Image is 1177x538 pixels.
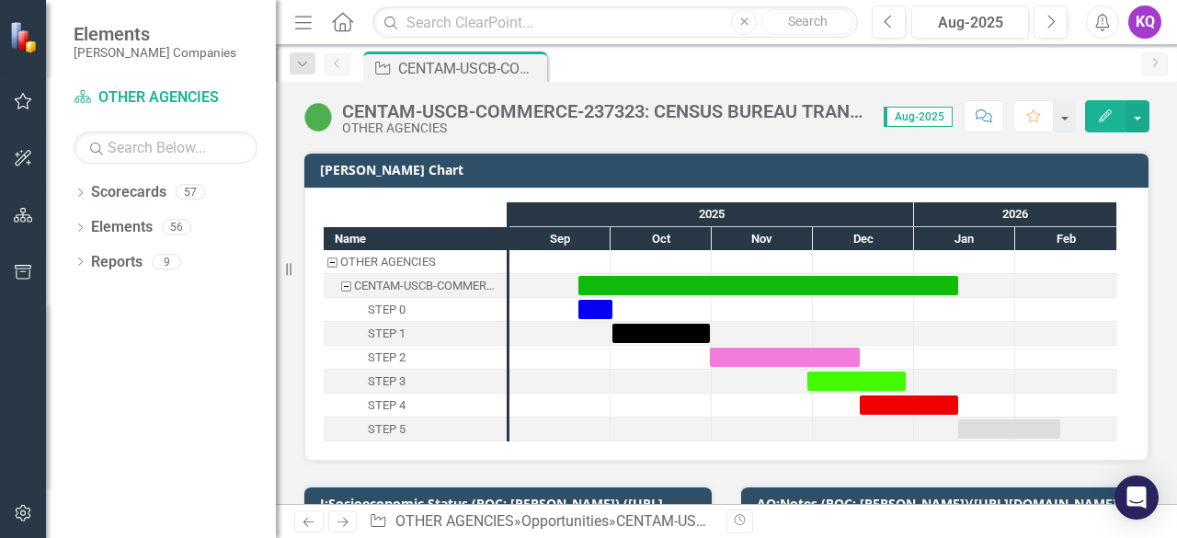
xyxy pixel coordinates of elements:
button: KQ [1128,6,1161,39]
h3: I:Socioeconomic Status (POC: [PERSON_NAME]) ([URL][DOMAIN_NAME]) [320,497,703,525]
div: STEP 5 [324,418,507,441]
div: 2026 [914,202,1117,226]
div: Task: Start date: 2025-10-31 End date: 2025-12-15 [710,348,860,367]
div: OTHER AGENCIES [324,250,507,274]
div: Aug-2025 [918,12,1023,34]
div: Task: Start date: 2025-11-29 End date: 2025-12-29 [324,370,507,394]
div: Jan [914,227,1015,251]
div: Sep [509,227,611,251]
a: Opportunities [521,512,609,530]
a: Scorecards [91,182,166,203]
div: Oct [611,227,712,251]
button: Aug-2025 [911,6,1029,39]
div: STEP 2 [368,346,406,370]
div: 2025 [509,202,914,226]
img: Active [303,102,333,132]
button: Search [761,9,853,35]
div: Task: Start date: 2025-09-21 End date: 2026-01-14 [578,276,958,295]
div: STEP 4 [368,394,406,418]
div: STEP 4 [324,394,507,418]
input: Search Below... [74,132,257,164]
div: Task: Start date: 2026-01-14 End date: 2026-02-13 [324,418,507,441]
div: Task: Start date: 2025-12-15 End date: 2026-01-14 [860,395,958,415]
div: STEP 5 [368,418,406,441]
span: Aug-2025 [884,107,953,127]
div: STEP 1 [368,322,406,346]
h3: [PERSON_NAME] Chart [320,163,1139,177]
div: CENTAM-USCB-COMMERCE-237323: CENSUS BUREAU TRANSFORMATION APPLICATION MODERNIZATION (CENTAM) SEPT... [324,274,507,298]
div: 9 [152,254,181,269]
a: OTHER AGENCIES [74,87,257,109]
div: Task: Start date: 2025-11-29 End date: 2025-12-29 [807,372,906,391]
div: STEP 3 [324,370,507,394]
a: Elements [91,217,153,238]
div: Task: Start date: 2026-01-14 End date: 2026-02-13 [958,419,1060,439]
div: OTHER AGENCIES [340,250,436,274]
div: 56 [162,220,191,235]
div: STEP 0 [324,298,507,322]
img: ClearPoint Strategy [9,20,41,52]
div: Task: Start date: 2025-10-01 End date: 2025-10-31 [324,322,507,346]
div: Dec [813,227,914,251]
div: Nov [712,227,813,251]
div: STEP 2 [324,346,507,370]
div: Task: Start date: 2025-09-21 End date: 2025-10-01 [324,298,507,322]
div: Open Intercom Messenger [1114,475,1159,520]
div: STEP 3 [368,370,406,394]
div: CENTAM-USCB-COMMERCE-237323: CENSUS BUREAU TRANSFORMATION APPLICATION MODERNIZATION (CENTAM) SEPT... [398,57,543,80]
div: STEP 1 [324,322,507,346]
div: Task: OTHER AGENCIES Start date: 2025-09-21 End date: 2025-09-22 [324,250,507,274]
h3: AQ:Notes (POC: [PERSON_NAME])([URL][DOMAIN_NAME]) [757,497,1139,510]
div: 57 [176,185,205,200]
div: Task: Start date: 2025-09-21 End date: 2025-10-01 [578,300,612,319]
div: » » [369,511,713,532]
div: Task: Start date: 2025-10-01 End date: 2025-10-31 [612,324,710,343]
div: CENTAM-USCB-COMMERCE-237323: CENSUS BUREAU TRANSFORMATION APPLICATION MODERNIZATION (CENTAM) SEPT... [354,274,501,298]
small: [PERSON_NAME] Companies [74,45,236,60]
div: Task: Start date: 2025-10-31 End date: 2025-12-15 [324,346,507,370]
span: Elements [74,23,236,45]
div: Task: Start date: 2025-09-21 End date: 2026-01-14 [324,274,507,298]
div: CENTAM-USCB-COMMERCE-237323: CENSUS BUREAU TRANSFORMATION APPLICATION MODERNIZATION (CENTAM) SEPT... [342,101,865,121]
div: Task: Start date: 2025-12-15 End date: 2026-01-14 [324,394,507,418]
span: Search [788,14,828,29]
div: Name [324,227,507,250]
div: STEP 0 [368,298,406,322]
div: Feb [1015,227,1117,251]
a: OTHER AGENCIES [395,512,514,530]
div: OTHER AGENCIES [342,121,865,135]
input: Search ClearPoint... [372,6,858,39]
a: Reports [91,252,143,273]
